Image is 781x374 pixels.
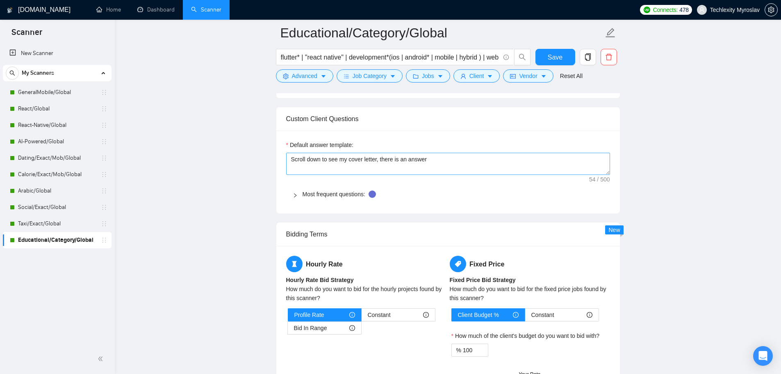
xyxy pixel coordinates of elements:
[286,256,303,272] span: hourglass
[101,204,107,211] span: holder
[450,256,610,272] h5: Fixed Price
[560,71,583,80] a: Reset All
[280,23,603,43] input: Scanner name...
[353,71,387,80] span: Job Category
[137,6,175,13] a: dashboardDashboard
[337,69,403,83] button: barsJob Categorycaret-down
[7,4,13,17] img: logo
[294,309,324,321] span: Profile Rate
[605,28,616,38] span: edit
[3,65,112,248] li: My Scanners
[281,52,500,62] input: Search Freelance Jobs...
[101,220,107,227] span: holder
[453,69,500,83] button: userClientcaret-down
[101,188,107,194] span: holder
[18,166,96,183] a: Calorie/Exact/Mob/Global
[276,69,333,83] button: settingAdvancedcaret-down
[514,49,531,65] button: search
[101,171,107,178] span: holder
[349,325,355,331] span: info-circle
[98,355,106,363] span: double-left
[601,49,617,65] button: delete
[699,7,705,13] span: user
[679,5,688,14] span: 478
[437,73,443,79] span: caret-down
[101,122,107,128] span: holder
[3,45,112,62] li: New Scanner
[9,45,105,62] a: New Scanner
[344,73,349,79] span: bars
[292,71,317,80] span: Advanced
[18,117,96,133] a: React-Native/Global
[450,256,466,272] span: tag
[286,107,610,131] div: Custom Client Questions
[450,277,516,283] b: Fixed Price Bid Strategy
[286,185,610,204] div: Most frequent questions:
[286,277,354,283] b: Hourly Rate Bid Strategy
[422,71,434,80] span: Jobs
[96,6,121,13] a: homeHome
[535,49,575,65] button: Save
[548,52,562,62] span: Save
[531,309,554,321] span: Constant
[653,5,678,14] span: Connects:
[18,84,96,101] a: GeneralMobile/Global
[451,331,600,340] label: How much of the client's budget do you want to bid with?
[321,73,326,79] span: caret-down
[6,67,19,80] button: search
[463,344,488,356] input: How much of the client's budget do you want to bid with?
[101,89,107,96] span: holder
[753,346,773,366] div: Open Intercom Messenger
[101,138,107,145] span: holder
[580,49,596,65] button: copy
[5,26,49,44] span: Scanner
[503,55,509,60] span: info-circle
[18,183,96,199] a: Arabic/Global
[460,73,466,79] span: user
[580,53,596,61] span: copy
[286,140,353,149] label: Default answer template:
[22,65,54,81] span: My Scanners
[6,70,18,76] span: search
[303,191,365,197] a: Most frequent questions:
[390,73,396,79] span: caret-down
[286,153,610,175] textarea: Default answer template:
[18,133,96,150] a: AI-Powered/Global
[510,73,516,79] span: idcard
[294,322,327,334] span: Bid In Range
[349,312,355,318] span: info-circle
[587,312,592,318] span: info-circle
[503,69,553,83] button: idcardVendorcaret-down
[765,3,778,16] button: setting
[369,190,376,198] div: Tooltip anchor
[286,256,446,272] h5: Hourly Rate
[293,193,298,198] span: right
[487,73,493,79] span: caret-down
[601,53,617,61] span: delete
[283,73,289,79] span: setting
[368,309,391,321] span: Constant
[101,237,107,243] span: holder
[101,155,107,161] span: holder
[18,150,96,166] a: Dating/Exact/Mob/Global
[519,71,537,80] span: Vendor
[608,227,620,233] span: New
[286,223,610,246] div: Bidding Terms
[423,312,429,318] span: info-circle
[191,6,221,13] a: searchScanner
[469,71,484,80] span: Client
[18,216,96,232] a: Taxi/Exact/Global
[413,73,419,79] span: folder
[101,106,107,112] span: holder
[513,312,519,318] span: info-circle
[765,7,778,13] a: setting
[18,232,96,248] a: Educational/Category/Global
[458,309,499,321] span: Client Budget %
[406,69,450,83] button: folderJobscaret-down
[286,285,446,303] div: How much do you want to bid for the hourly projects found by this scanner?
[541,73,546,79] span: caret-down
[515,53,530,61] span: search
[18,199,96,216] a: Social/Exact/Global
[644,7,650,13] img: upwork-logo.png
